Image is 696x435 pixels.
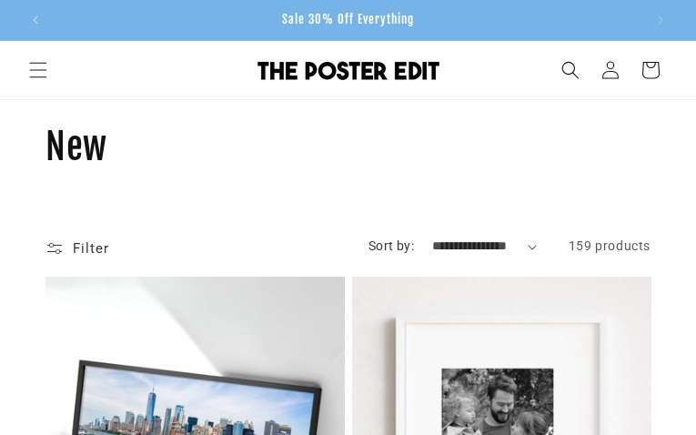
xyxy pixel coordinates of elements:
[18,50,58,90] summary: Menu
[55,3,641,37] div: Announcement
[282,12,414,26] span: Sale 30% Off Everything
[368,238,414,253] label: Sort by:
[45,123,651,170] h1: New
[550,50,590,90] summary: Search
[257,61,439,80] img: The Poster Edit
[45,235,109,262] summary: Filter
[250,54,446,86] a: The Poster Edit
[55,3,641,37] div: 1 of 3
[569,238,651,253] span: 159 products
[73,240,109,257] span: Filter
